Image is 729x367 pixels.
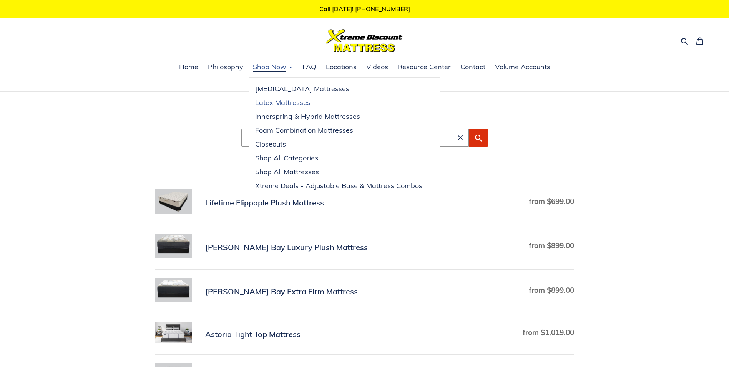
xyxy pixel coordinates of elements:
[253,62,286,72] span: Shop Now
[249,82,428,96] a: [MEDICAL_DATA] Mattresses
[255,153,318,163] span: Shop All Categories
[255,167,319,177] span: Shop All Mattresses
[249,62,297,73] button: Shop Now
[398,62,451,72] span: Resource Center
[255,112,360,121] span: Innerspring & Hybrid Mattresses
[255,181,422,190] span: Xtreme Deals - Adjustable Base & Mattress Combos
[457,62,489,73] a: Contact
[179,62,198,72] span: Home
[469,129,488,147] button: Submit
[249,151,428,165] a: Shop All Categories
[155,113,574,122] h1: 9 results for “12 tuft”
[326,62,357,72] span: Locations
[491,62,554,73] a: Volume Accounts
[241,129,469,147] input: Search
[456,133,465,142] button: Clear search term
[249,96,428,110] a: Latex Mattresses
[460,62,485,72] span: Contact
[175,62,202,73] a: Home
[249,179,428,193] a: Xtreme Deals - Adjustable Base & Mattress Combos
[322,62,360,73] a: Locations
[249,110,428,123] a: Innerspring & Hybrid Mattresses
[249,137,428,151] a: Closeouts
[394,62,455,73] a: Resource Center
[249,165,428,179] a: Shop All Mattresses
[249,123,428,137] a: Foam Combination Mattresses
[255,126,353,135] span: Foam Combination Mattresses
[255,140,286,149] span: Closeouts
[299,62,320,73] a: FAQ
[362,62,392,73] a: Videos
[208,62,243,72] span: Philosophy
[204,62,247,73] a: Philosophy
[302,62,316,72] span: FAQ
[155,322,574,346] a: Astoria Tight Top Mattress
[366,62,388,72] span: Videos
[155,234,574,261] a: Chadwick Bay Luxury Plush Mattress
[255,84,349,93] span: [MEDICAL_DATA] Mattresses
[255,98,311,107] span: Latex Mattresses
[155,278,574,305] a: Chadwick Bay Extra Firm Mattress
[495,62,550,72] span: Volume Accounts
[155,189,574,217] a: Lifetime Flippaple Plush Mattress
[326,29,403,52] img: Xtreme Discount Mattress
